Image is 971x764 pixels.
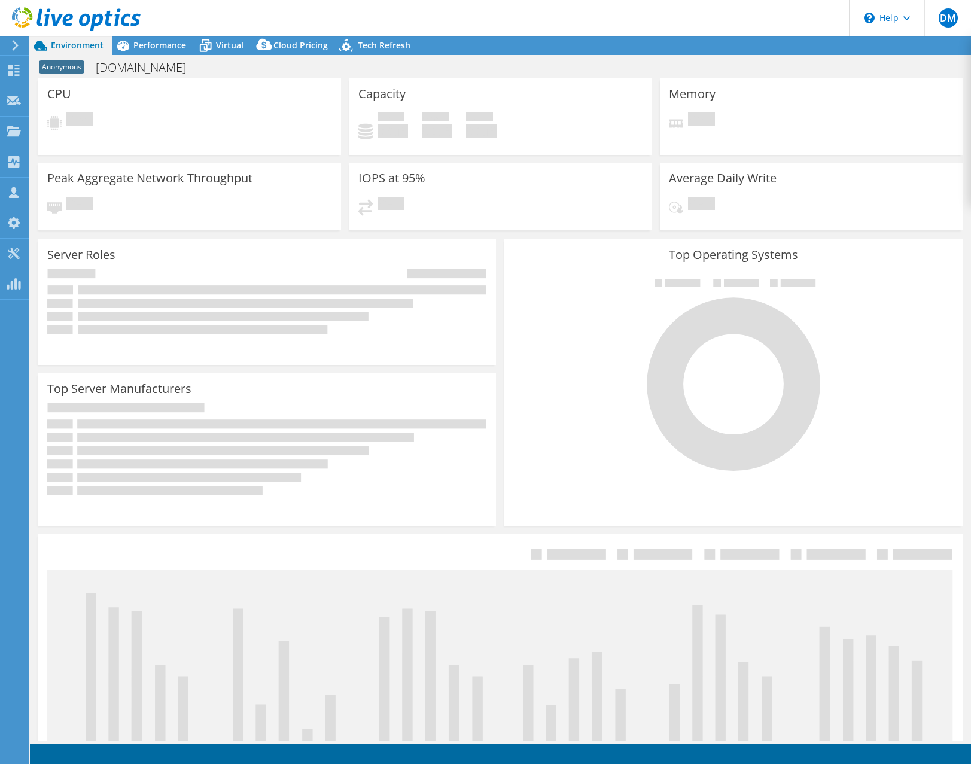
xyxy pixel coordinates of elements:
h3: CPU [47,87,71,101]
span: Pending [66,112,93,129]
h3: Memory [669,87,716,101]
span: Pending [688,197,715,213]
span: Cloud Pricing [273,39,328,51]
h4: 0 GiB [422,124,452,138]
span: Pending [688,112,715,129]
span: Anonymous [39,60,84,74]
h3: Capacity [358,87,406,101]
span: Free [422,112,449,124]
h1: [DOMAIN_NAME] [90,61,205,74]
span: Performance [133,39,186,51]
span: Tech Refresh [358,39,410,51]
h3: Average Daily Write [669,172,777,185]
span: Environment [51,39,104,51]
span: Virtual [216,39,243,51]
h4: 0 GiB [378,124,408,138]
span: Pending [378,197,404,213]
span: Pending [66,197,93,213]
h3: Top Operating Systems [513,248,953,261]
h3: Peak Aggregate Network Throughput [47,172,252,185]
span: Total [466,112,493,124]
h3: Top Server Manufacturers [47,382,191,395]
h3: IOPS at 95% [358,172,425,185]
h4: 0 GiB [466,124,497,138]
svg: \n [864,13,875,23]
h3: Server Roles [47,248,115,261]
span: DM [939,8,958,28]
span: Used [378,112,404,124]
